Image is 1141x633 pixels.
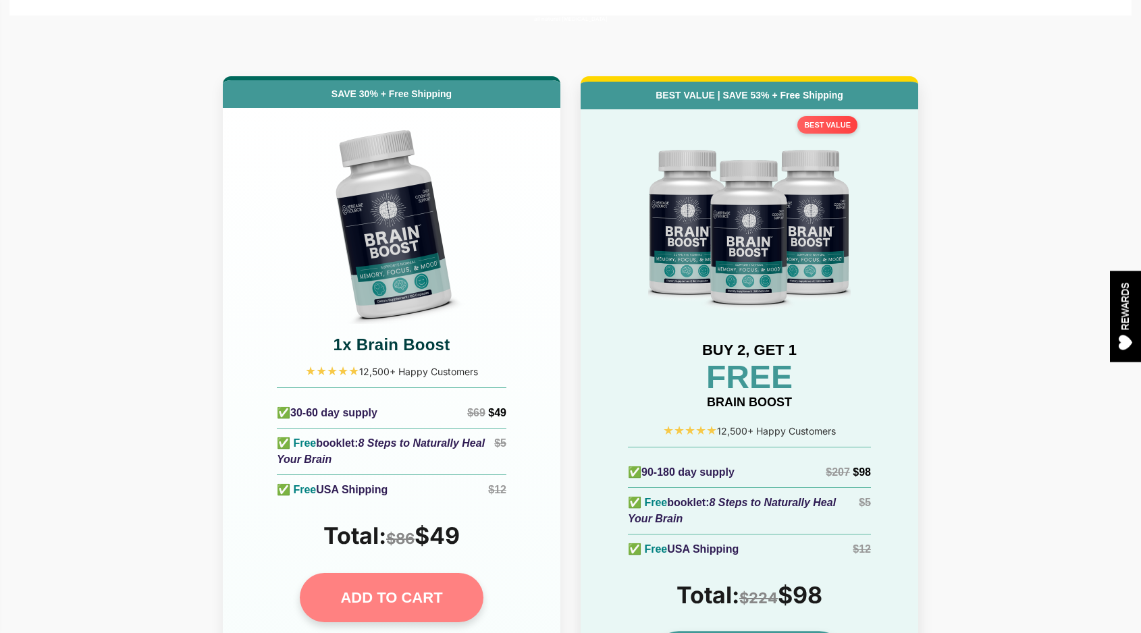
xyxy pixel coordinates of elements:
div: BUY 2, GET 1 [594,339,905,361]
span: ✅ [277,407,290,418]
div: FREE [594,361,905,393]
a: ADD TO CART [300,573,483,622]
span: ✅ [277,484,290,495]
span: ✅ [628,543,641,555]
p: Total: $49 [236,522,547,549]
p: all natural [MEDICAL_DATA] [17,16,1125,22]
div: 30-60 day supply [277,405,377,421]
span: ✅ [628,497,641,508]
strong: 12,500+ Happy Customers [717,425,836,437]
span: $224 [739,589,778,607]
span: Free [644,543,667,555]
div: BRAIN BOOST [594,393,905,412]
div: SAVE 30% + Free Shipping [223,80,560,108]
div: BEST VALUE [797,116,857,134]
span: $86 [386,530,415,547]
div: booklet: [277,435,494,468]
span: Free [644,497,667,508]
div: BEST VALUE | SAVE 53% + Free Shipping [581,82,918,109]
span: Free [293,484,316,495]
em: 8 Steps to Naturally Heal Your Brain [628,497,836,524]
span: ✅ [628,466,641,478]
span: $12 [488,484,506,495]
div: 90-180 day supply [628,464,735,480]
h3: 1x Brain Boost [236,334,547,356]
div: booklet: [628,495,859,527]
span: $49 [488,407,506,418]
p: Total: $98 [594,581,905,609]
span: $5 [494,437,506,449]
div: USA Shipping [277,482,388,498]
span: $98 [853,466,871,478]
span: ✅ [277,437,290,449]
img: Buy 2 Get 1 Free [648,123,851,325]
em: 8 Steps to Naturally Heal Your Brain [277,437,485,465]
img: 1x Brain Boost [290,121,493,324]
span: $207 [826,466,850,478]
div: ★★★★★ [594,422,905,440]
div: USA Shipping [628,541,739,557]
div: ★★★★★ [236,362,547,381]
span: $69 [467,407,485,418]
strong: 12,500+ Happy Customers [359,366,478,377]
span: $5 [859,497,871,508]
span: Free [293,437,316,449]
span: $12 [853,543,871,555]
